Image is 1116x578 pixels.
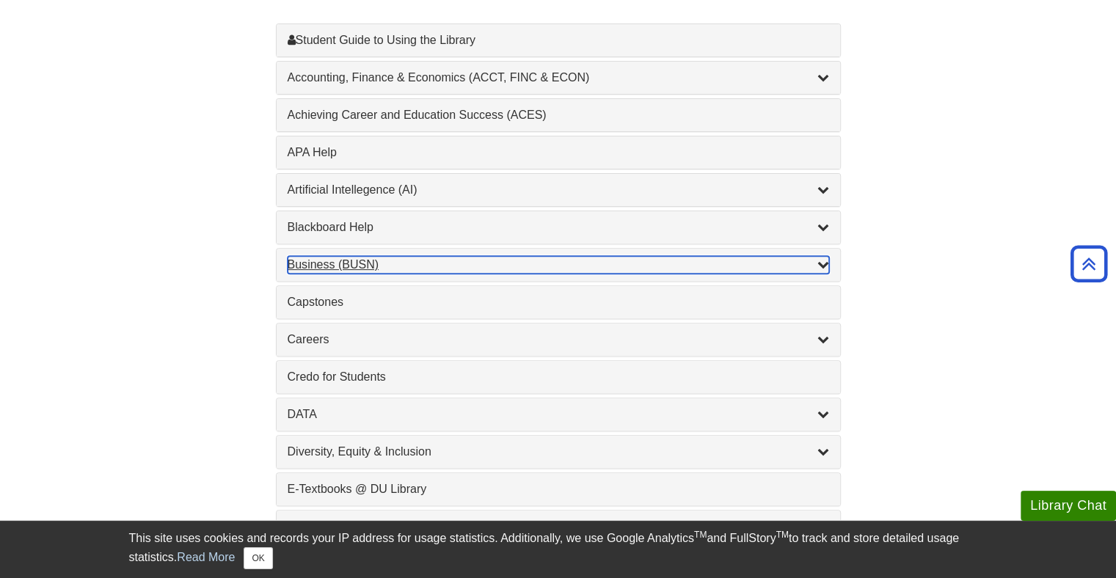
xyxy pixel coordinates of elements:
a: APA Help [288,144,829,161]
button: Close [244,547,272,569]
sup: TM [776,530,789,540]
a: Blackboard Help [288,219,829,236]
a: Back to Top [1065,254,1112,274]
a: Capstones [288,293,829,311]
a: Artificial Intellegence (AI) [288,181,829,199]
a: Accounting, Finance & Economics (ACCT, FINC & ECON) [288,69,829,87]
a: E-Textbooks @ DU Library [288,480,829,498]
button: Library Chat [1021,491,1116,521]
a: Diversity, Equity & Inclusion [288,443,829,461]
a: Read More [177,551,235,563]
sup: TM [694,530,707,540]
a: English & Communications (ENGL & COMM) [288,518,829,535]
a: Credo for Students [288,368,829,386]
a: Student Guide to Using the Library [288,32,829,49]
div: This site uses cookies and records your IP address for usage statistics. Additionally, we use Goo... [129,530,988,569]
a: Careers [288,331,829,348]
a: DATA [288,406,829,423]
a: Achieving Career and Education Success (ACES) [288,106,829,124]
a: Business (BUSN) [288,256,829,274]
